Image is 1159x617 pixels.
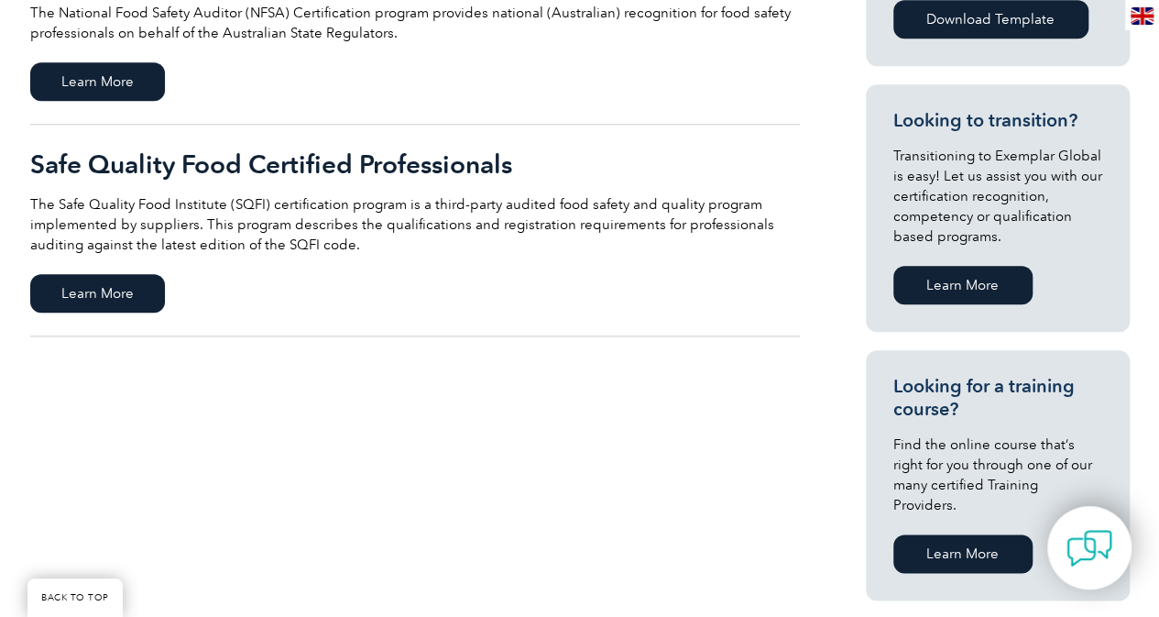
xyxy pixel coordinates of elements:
[30,194,800,255] p: The Safe Quality Food Institute (SQFI) certification program is a third-party audited food safety...
[27,578,123,617] a: BACK TO TOP
[30,125,800,336] a: Safe Quality Food Certified Professionals The Safe Quality Food Institute (SQFI) certification pr...
[893,435,1102,515] p: Find the online course that’s right for you through one of our many certified Training Providers.
[30,149,800,179] h2: Safe Quality Food Certified Professionals
[893,534,1033,573] a: Learn More
[893,375,1102,421] h3: Looking for a training course?
[1131,7,1154,25] img: en
[893,109,1102,132] h3: Looking to transition?
[893,146,1102,247] p: Transitioning to Exemplar Global is easy! Let us assist you with our certification recognition, c...
[30,62,165,101] span: Learn More
[30,274,165,313] span: Learn More
[30,3,800,43] p: The National Food Safety Auditor (NFSA) Certification program provides national (Australian) reco...
[1066,525,1112,571] img: contact-chat.png
[893,266,1033,304] a: Learn More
